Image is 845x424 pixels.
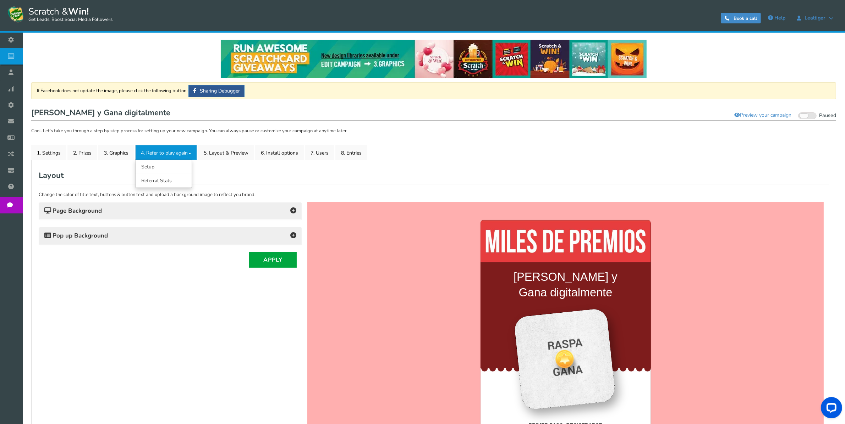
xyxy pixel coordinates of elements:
img: festival-poster-2020.webp [221,40,647,78]
h4: [PERSON_NAME] y Gana digitalmente [180,64,336,102]
p: Cool. Let's take you through a step by step process for setting up your new campaign. You can alw... [31,128,836,135]
img: Scratch and Win [7,5,25,23]
strong: PRIMER PASO: REGISTRARSE [218,219,298,227]
span: Book a call [734,15,757,22]
a: Preview your campaign [730,109,796,121]
span: Lealtiger [801,15,829,21]
small: Get Leads, Boost Social Media Followers [28,17,113,23]
a: 4. Refer to play again [135,145,197,160]
h4: Por favor llena el formulario [180,256,336,263]
span: Pop up Background [44,232,108,239]
a: Setup [136,160,192,174]
label: Nombre y apellido [212,277,251,287]
button: Apply [249,252,297,268]
h1: [PERSON_NAME] y Gana digitalmente [31,106,836,121]
span: Paused [819,112,836,119]
a: Referral Stats [136,174,192,188]
a: Book a call [721,13,761,23]
a: 5. Layout & Preview [198,145,254,160]
iframe: LiveChat chat widget [815,394,845,424]
a: 1. Settings [31,145,66,160]
strong: Win! [68,5,89,18]
p: Change the color of title text, buttons & button text and upload a background image to reflect yo... [39,191,829,199]
a: 7. Users [305,145,334,160]
button: Siguiente [212,337,304,350]
a: 8. Entries [335,145,367,160]
p: Puedes escoger una tus redes sociales [180,266,336,274]
a: 2. Prizes [67,145,97,160]
a: 6. Install options [255,145,304,160]
a: Sharing Debugger [188,85,245,97]
iframe: Botón de Acceder con Google [255,235,278,251]
a: Help [764,12,789,24]
span: Scratch & [25,5,113,23]
label: Email [212,307,226,317]
div: If Facebook does not update the image, please click the following button : [31,82,836,99]
img: appsmav-footer-credit.png [230,375,286,380]
a: Scratch &Win! Get Leads, Boost Social Media Followers [7,5,113,23]
h4: Pop up Background [44,231,296,241]
span: Help [774,15,785,21]
h4: Page Background [44,206,296,216]
h2: Layout [39,167,829,184]
span: Page Background [44,207,102,214]
a: 3. Graphics [98,145,134,160]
